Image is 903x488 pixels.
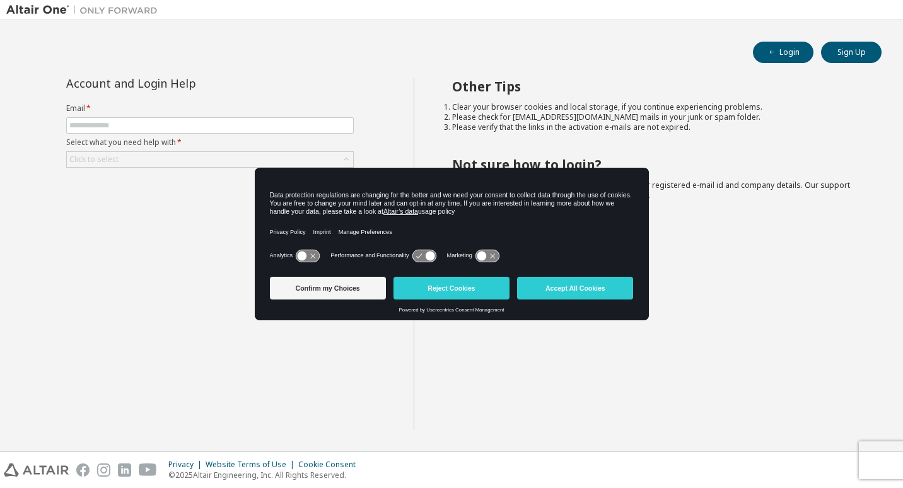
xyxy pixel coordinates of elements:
label: Email [66,103,354,113]
button: Sign Up [821,42,882,63]
img: youtube.svg [139,463,157,477]
img: altair_logo.svg [4,463,69,477]
div: Privacy [168,460,206,470]
li: Please check for [EMAIL_ADDRESS][DOMAIN_NAME] mails in your junk or spam folder. [452,112,859,122]
img: instagram.svg [97,463,110,477]
div: Click to select [67,152,353,167]
p: © 2025 Altair Engineering, Inc. All Rights Reserved. [168,470,363,480]
span: with a brief description of the problem, your registered e-mail id and company details. Our suppo... [452,180,850,200]
div: Click to select [69,154,119,165]
img: Altair One [6,4,164,16]
h2: Other Tips [452,78,859,95]
div: Account and Login Help [66,78,296,88]
li: Please verify that the links in the activation e-mails are not expired. [452,122,859,132]
div: Website Terms of Use [206,460,298,470]
li: Clear your browser cookies and local storage, if you continue experiencing problems. [452,102,859,112]
img: facebook.svg [76,463,90,477]
div: Cookie Consent [298,460,363,470]
h2: Not sure how to login? [452,156,859,173]
button: Login [753,42,813,63]
img: linkedin.svg [118,463,131,477]
label: Select what you need help with [66,137,354,148]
